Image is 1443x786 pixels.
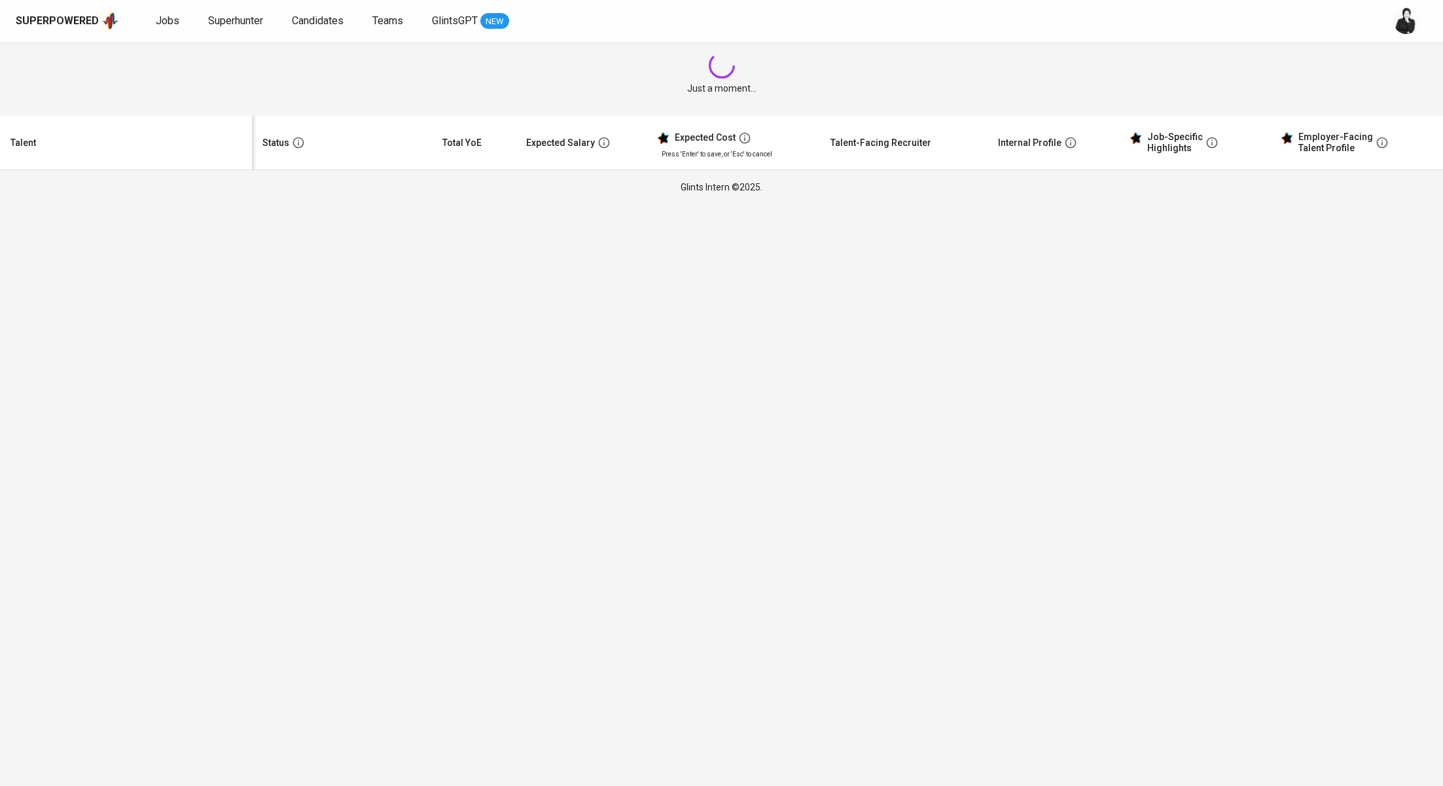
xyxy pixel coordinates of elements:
span: NEW [480,15,509,28]
div: Job-Specific Highlights [1147,132,1203,154]
img: glints_star.svg [1280,132,1293,145]
div: Expected Cost [675,132,736,144]
span: Jobs [156,14,179,27]
div: Expected Salary [526,135,595,151]
div: Status [262,135,289,151]
div: Superpowered [16,14,99,29]
span: Candidates [292,14,344,27]
a: Candidates [292,13,346,29]
p: Press 'Enter' to save, or 'Esc' to cancel [662,149,810,159]
span: Teams [372,14,403,27]
span: Just a moment... [687,82,757,95]
img: app logo [101,11,119,31]
a: Superhunter [208,13,266,29]
a: Superpoweredapp logo [16,11,119,31]
div: Talent [10,135,36,151]
img: glints_star.svg [656,132,669,145]
a: Jobs [156,13,182,29]
a: Teams [372,13,406,29]
div: Internal Profile [998,135,1061,151]
span: Superhunter [208,14,263,27]
img: medwi@glints.com [1393,8,1419,34]
div: Employer-Facing Talent Profile [1298,132,1373,154]
a: GlintsGPT NEW [432,13,509,29]
div: Talent-Facing Recruiter [830,135,931,151]
div: Total YoE [442,135,482,151]
span: GlintsGPT [432,14,478,27]
img: glints_star.svg [1129,132,1142,145]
